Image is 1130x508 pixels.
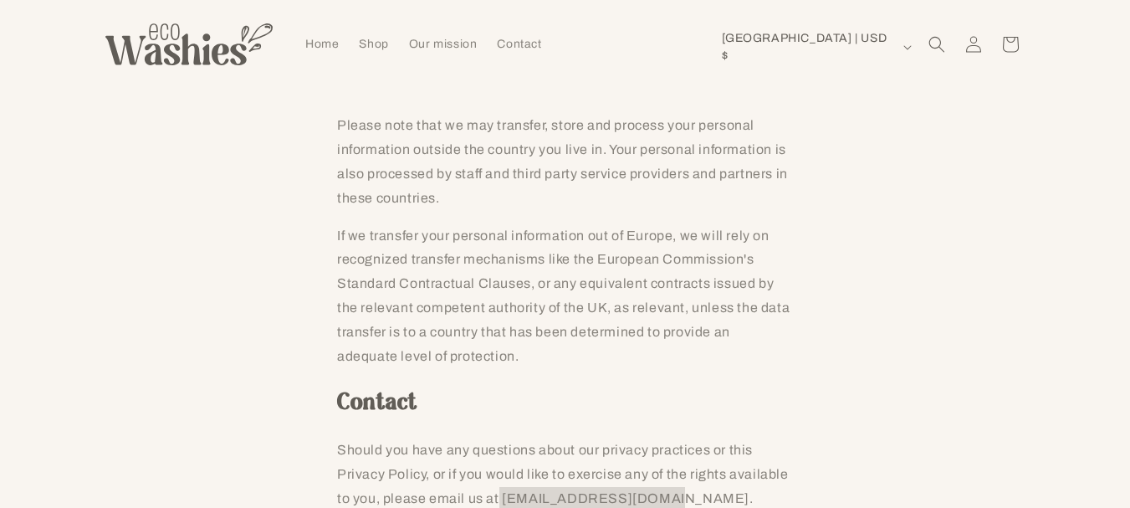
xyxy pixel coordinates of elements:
a: Shop [349,26,398,61]
button: [GEOGRAPHIC_DATA] | USD $ [712,31,918,63]
a: Our mission [399,26,488,61]
summary: Search [918,26,955,63]
a: Contact [487,26,551,61]
span: Home [305,36,339,51]
a: Eco Washies [99,17,279,71]
span: Shop [359,36,388,51]
a: Home [295,26,349,61]
h2: Contact [337,388,793,418]
span: Contact [497,36,541,51]
span: Our mission [409,36,478,51]
p: Please note that we may transfer, store and process your personal information outside the country... [337,114,793,210]
p: If we transfer your personal information out of Europe, we will rely on recognized transfer mecha... [337,224,793,369]
img: Eco Washies [105,23,273,65]
span: [GEOGRAPHIC_DATA] | USD $ [722,29,896,64]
